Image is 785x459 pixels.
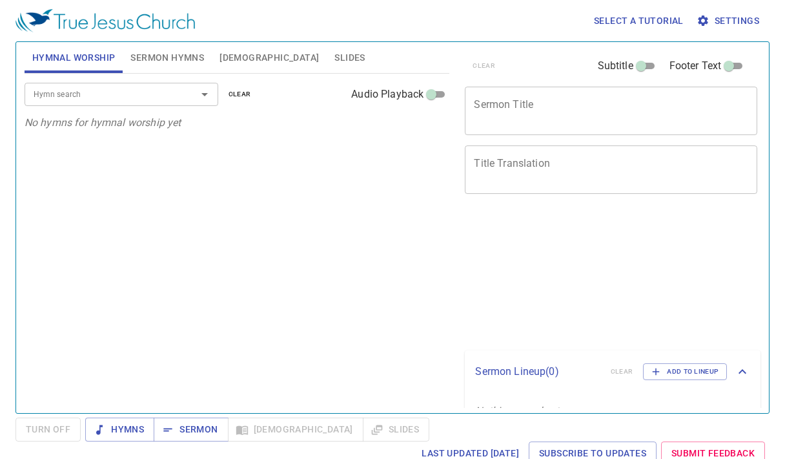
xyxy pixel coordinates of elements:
button: Select a tutorial [589,9,689,33]
span: Audio Playback [351,87,423,102]
i: Nothing saved yet [475,405,559,417]
div: Sermon Lineup(0)clearAdd to Lineup [465,350,760,393]
span: Sermon [164,422,218,438]
i: No hymns for hymnal worship yet [25,116,181,129]
img: True Jesus Church [15,9,195,32]
button: Add to Lineup [643,363,727,380]
span: Add to Lineup [651,366,719,378]
p: Sermon Lineup ( 0 ) [475,364,600,379]
span: Select a tutorial [594,13,684,29]
span: clear [229,89,251,100]
span: Slides [334,50,365,66]
button: Settings [694,9,764,33]
span: Settings [699,13,759,29]
button: Open [196,85,214,103]
span: [DEMOGRAPHIC_DATA] [219,50,319,66]
button: Hymns [85,418,154,442]
span: Footer Text [669,58,722,74]
span: Hymnal Worship [32,50,116,66]
iframe: from-child [460,208,700,345]
span: Subtitle [598,58,633,74]
button: clear [221,87,259,102]
span: Sermon Hymns [130,50,204,66]
button: Sermon [154,418,228,442]
span: Hymns [96,422,144,438]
